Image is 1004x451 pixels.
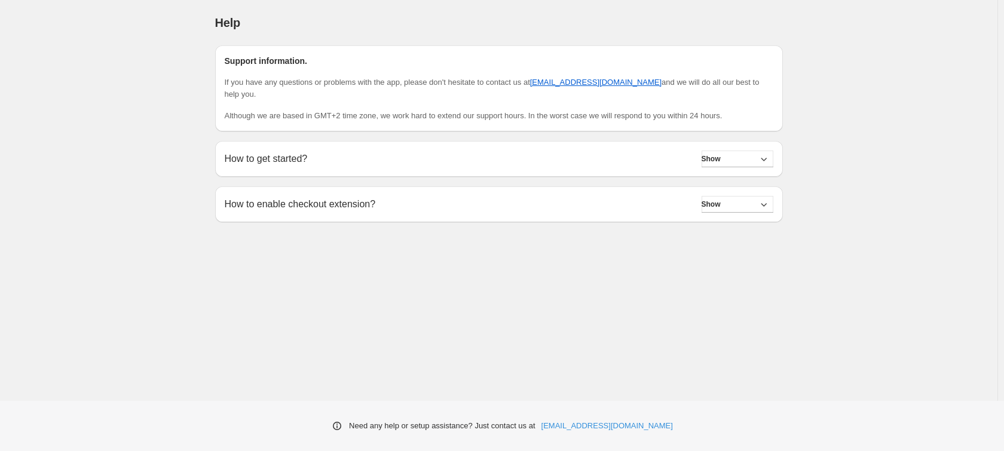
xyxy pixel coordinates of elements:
span: Show [702,154,721,164]
button: Show [702,196,773,213]
p: Although we are based in GMT+2 time zone, we work hard to extend our support hours. In the worst ... [225,110,773,122]
span: Help [215,16,241,29]
h2: How to enable checkout extension? [225,198,376,210]
a: [EMAIL_ADDRESS][DOMAIN_NAME] [530,78,662,87]
span: Show [702,200,721,209]
p: If you have any questions or problems with the app, please don't hesitate to contact us at and we... [225,76,773,100]
h2: How to get started? [225,153,308,164]
a: [EMAIL_ADDRESS][DOMAIN_NAME] [541,420,673,432]
h2: Support information. [225,55,773,67]
button: Show [702,151,773,167]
